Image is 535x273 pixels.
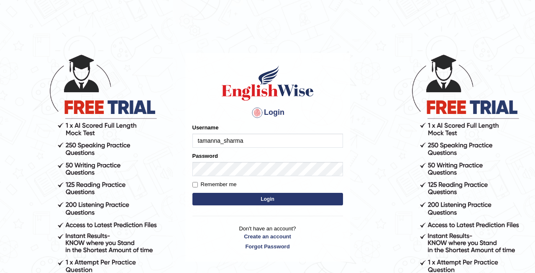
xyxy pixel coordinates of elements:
[192,124,219,131] label: Username
[192,193,343,205] button: Login
[192,152,218,160] label: Password
[192,225,343,250] p: Don't have an account?
[192,182,198,187] input: Remember me
[192,180,237,189] label: Remember me
[192,243,343,250] a: Forgot Password
[192,106,343,119] h4: Login
[220,64,315,102] img: Logo of English Wise sign in for intelligent practice with AI
[192,233,343,240] a: Create an account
